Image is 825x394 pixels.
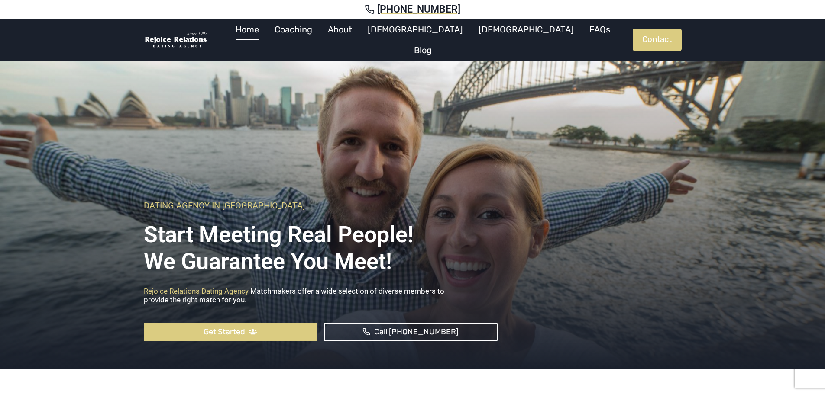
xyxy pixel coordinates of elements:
[360,19,471,40] a: [DEMOGRAPHIC_DATA]
[633,29,682,51] a: Contact
[406,40,440,61] a: Blog
[144,200,498,211] h6: Dating Agency In [GEOGRAPHIC_DATA]
[324,323,498,341] a: Call [PHONE_NUMBER]
[144,287,498,309] p: Matchmakers offer a wide selection of diverse members to provide the right match for you.
[144,31,209,49] img: Rejoice Relations
[374,326,459,338] span: Call [PHONE_NUMBER]
[10,3,815,16] a: [PHONE_NUMBER]
[582,19,618,40] a: FAQs
[267,19,320,40] a: Coaching
[144,323,317,341] a: Get Started
[204,326,245,338] span: Get Started
[144,287,249,295] a: Rejoice Relations Dating Agency
[377,3,460,16] span: [PHONE_NUMBER]
[228,19,267,40] a: Home
[320,19,360,40] a: About
[471,19,582,40] a: [DEMOGRAPHIC_DATA]
[144,215,498,275] h1: Start Meeting Real People! We Guarantee you meet!
[213,19,633,61] nav: Primary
